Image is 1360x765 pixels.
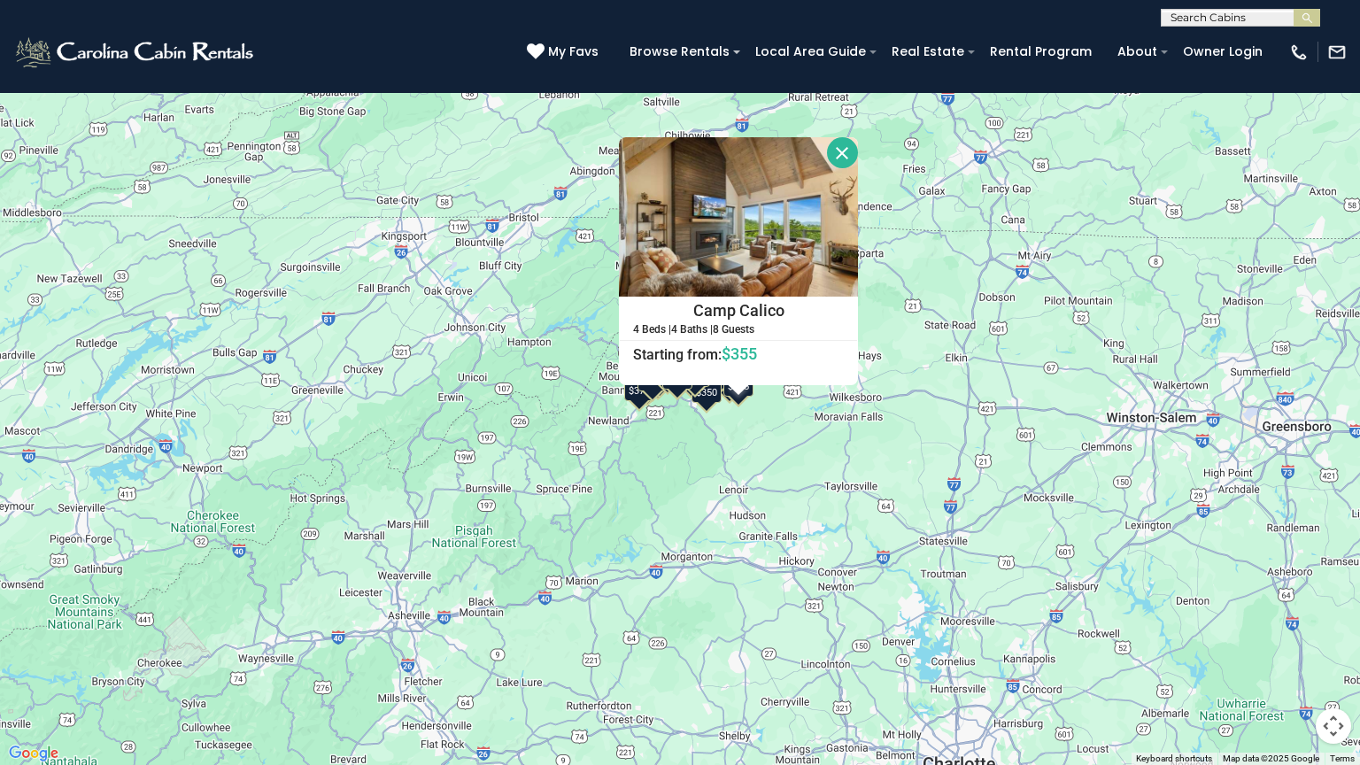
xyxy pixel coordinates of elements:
img: White-1-2.png [13,35,259,70]
a: Owner Login [1174,38,1271,66]
a: Local Area Guide [746,38,875,66]
a: Rental Program [981,38,1101,66]
img: phone-regular-white.png [1289,42,1309,62]
span: My Favs [548,42,599,61]
a: About [1109,38,1166,66]
a: Browse Rentals [621,38,738,66]
img: mail-regular-white.png [1327,42,1347,62]
a: My Favs [527,42,603,62]
a: Real Estate [883,38,973,66]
